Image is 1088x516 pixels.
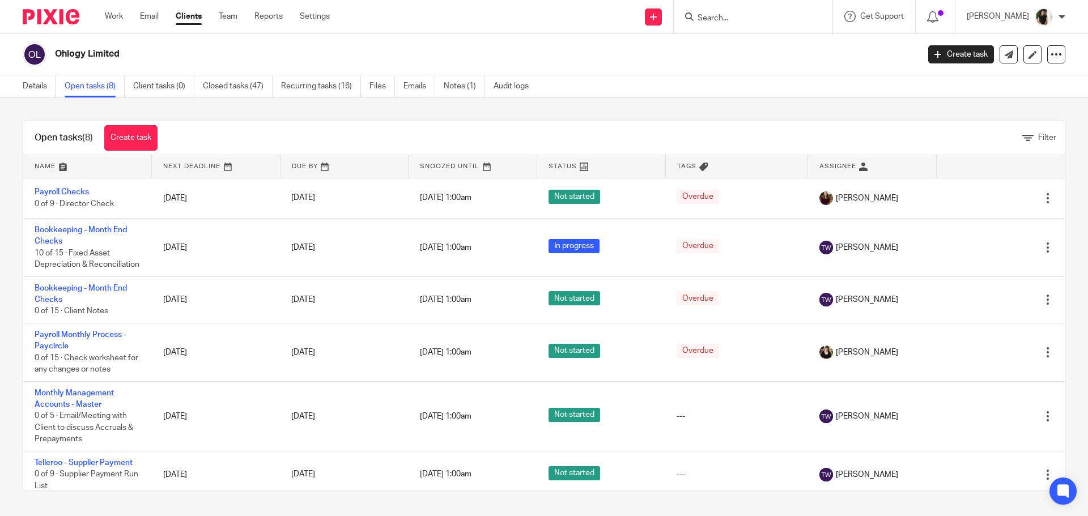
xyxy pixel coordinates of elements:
span: [PERSON_NAME] [836,242,898,253]
a: Create task [928,45,994,63]
a: Reports [254,11,283,22]
span: Overdue [677,190,719,204]
td: [DATE] [152,451,280,498]
span: Not started [549,190,600,204]
span: 10 of 15 · Fixed Asset Depreciation & Reconciliation [35,249,139,269]
td: [DATE] [152,276,280,323]
p: [PERSON_NAME] [967,11,1029,22]
span: [DATE] 1:00am [420,348,471,356]
img: svg%3E [23,42,46,66]
span: [DATE] 1:00am [420,412,471,420]
a: Emails [403,75,435,97]
span: Not started [549,466,600,480]
img: Helen%20Campbell.jpeg [819,346,833,359]
span: Not started [549,344,600,358]
span: [DATE] [291,244,315,251]
a: Recurring tasks (16) [281,75,361,97]
span: [PERSON_NAME] [836,294,898,305]
span: [DATE] 1:00am [420,296,471,304]
span: Overdue [677,239,719,253]
h2: Ohlogy Limited [55,48,740,60]
span: 0 of 15 · Check worksheet for any changes or notes [35,354,138,374]
span: [PERSON_NAME] [836,347,898,358]
a: Monthly Management Accounts - Master [35,389,114,408]
a: Files [369,75,395,97]
img: Pixie [23,9,79,24]
span: [DATE] [291,296,315,304]
div: --- [677,469,796,480]
div: --- [677,411,796,422]
a: Audit logs [494,75,537,97]
span: [DATE] [291,348,315,356]
a: Closed tasks (47) [203,75,273,97]
a: Payroll Checks [35,188,89,196]
img: MaxAcc_Sep21_ElliDeanPhoto_030.jpg [819,191,833,205]
td: [DATE] [152,218,280,276]
a: Client tasks (0) [133,75,194,97]
span: Not started [549,291,600,305]
span: 0 of 9 · Director Check [35,200,114,208]
span: 0 of 5 · Email/Meeting with Client to discuss Accruals & Prepayments [35,412,133,443]
span: Snoozed Until [420,163,479,169]
a: Email [140,11,159,22]
span: [DATE] [291,194,315,202]
a: Payroll Monthly Process - Paycircle [35,331,126,350]
h1: Open tasks [35,132,93,144]
img: svg%3E [819,241,833,254]
a: Bookkeeping - Month End Checks [35,284,127,304]
a: Clients [176,11,202,22]
span: (8) [82,133,93,142]
span: Tags [677,163,696,169]
span: [DATE] 1:00am [420,471,471,479]
td: [DATE] [152,323,280,381]
a: Bookkeeping - Month End Checks [35,226,127,245]
a: Open tasks (8) [65,75,125,97]
span: [PERSON_NAME] [836,469,898,480]
span: [PERSON_NAME] [836,193,898,204]
a: Team [219,11,237,22]
img: svg%3E [819,410,833,423]
span: [DATE] 1:00am [420,194,471,202]
td: [DATE] [152,178,280,218]
a: Notes (1) [444,75,485,97]
span: [DATE] [291,471,315,479]
a: Details [23,75,56,97]
span: Overdue [677,291,719,305]
span: [DATE] [291,412,315,420]
span: Overdue [677,344,719,358]
span: [DATE] 1:00am [420,244,471,251]
input: Search [696,14,798,24]
span: In progress [549,239,600,253]
img: svg%3E [819,293,833,306]
a: Work [105,11,123,22]
td: [DATE] [152,381,280,451]
img: Janice%20Tang.jpeg [1035,8,1053,26]
span: Not started [549,408,600,422]
a: Telleroo - Supplier Payment [35,459,133,467]
span: Filter [1038,134,1056,142]
span: Get Support [860,12,904,20]
span: Status [549,163,577,169]
span: 0 of 15 · Client Notes [35,308,108,315]
a: Create task [104,125,158,151]
img: svg%3E [819,468,833,481]
a: Settings [300,11,330,22]
span: 0 of 9 · Supplier Payment Run List [35,471,138,491]
span: [PERSON_NAME] [836,411,898,422]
